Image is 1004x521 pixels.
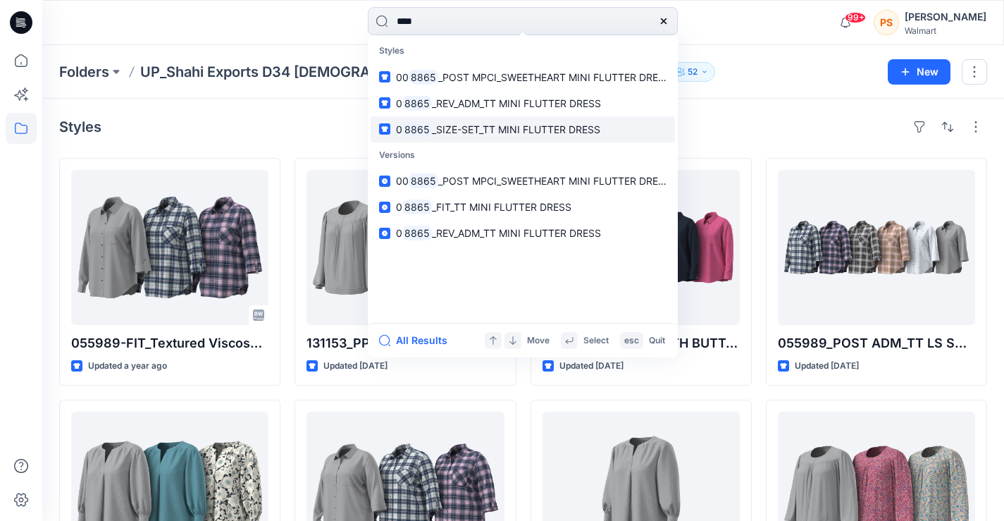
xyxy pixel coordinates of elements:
[432,227,601,239] span: _REV_ADM_TT MINI FLUTTER DRESS
[371,142,675,168] p: Versions
[905,25,986,36] div: Walmart
[649,333,665,348] p: Quit
[396,97,402,109] span: 0
[402,199,432,215] mark: 8865
[88,359,167,374] p: Updated a year ago
[409,69,438,85] mark: 8865
[888,59,950,85] button: New
[432,201,571,213] span: _FIT_TT MINI FLUTTER DRESS
[396,123,402,135] span: 0
[409,173,438,189] mark: 8865
[795,359,859,374] p: Updated [DATE]
[778,333,975,353] p: 055989_POST ADM_TT LS SOFT SHIRTS
[583,333,609,348] p: Select
[59,118,101,135] h4: Styles
[371,90,675,116] a: 08865_REV_ADM_TT MINI FLUTTER DRESS
[624,333,639,348] p: esc
[371,38,675,64] p: Styles
[396,201,402,213] span: 0
[432,97,601,109] span: _REV_ADM_TT MINI FLUTTER DRESS
[874,10,899,35] div: PS
[778,170,975,325] a: 055989_POST ADM_TT LS SOFT SHIRTS
[71,333,268,353] p: 055989-FIT_Textured Viscose_TT LS SOFT SHIRTS
[402,95,432,111] mark: 8865
[905,8,986,25] div: [PERSON_NAME]
[59,62,109,82] a: Folders
[438,175,671,187] span: _POST MPCI_SWEETHEART MINI FLUTTER DRESS
[371,64,675,90] a: 008865_POST MPCI_SWEETHEART MINI FLUTTER DRESS
[379,332,457,349] button: All Results
[559,359,624,374] p: Updated [DATE]
[140,62,413,82] a: UP_Shahi Exports D34 [DEMOGRAPHIC_DATA] Tops
[438,71,671,83] span: _POST MPCI_SWEETHEART MINI FLUTTER DRESS
[306,170,504,325] a: 131153_PP_SMOCKED YOKE TOP
[396,175,409,187] span: 00
[670,62,715,82] button: 52
[845,12,866,23] span: 99+
[71,170,268,325] a: 055989-FIT_Textured Viscose_TT LS SOFT SHIRTS
[371,116,675,142] a: 08865_SIZE-SET_TT MINI FLUTTER DRESS
[371,168,675,194] a: 008865_POST MPCI_SWEETHEART MINI FLUTTER DRESS
[371,194,675,220] a: 08865_FIT_TT MINI FLUTTER DRESS
[396,227,402,239] span: 0
[402,121,432,137] mark: 8865
[527,333,550,348] p: Move
[323,359,388,374] p: Updated [DATE]
[396,71,409,83] span: 00
[306,333,504,353] p: 131153_PP_SMOCKED YOKE TOP
[371,220,675,246] a: 08865_REV_ADM_TT MINI FLUTTER DRESS
[688,64,698,80] p: 52
[432,123,600,135] span: _SIZE-SET_TT MINI FLUTTER DRESS
[402,225,432,241] mark: 8865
